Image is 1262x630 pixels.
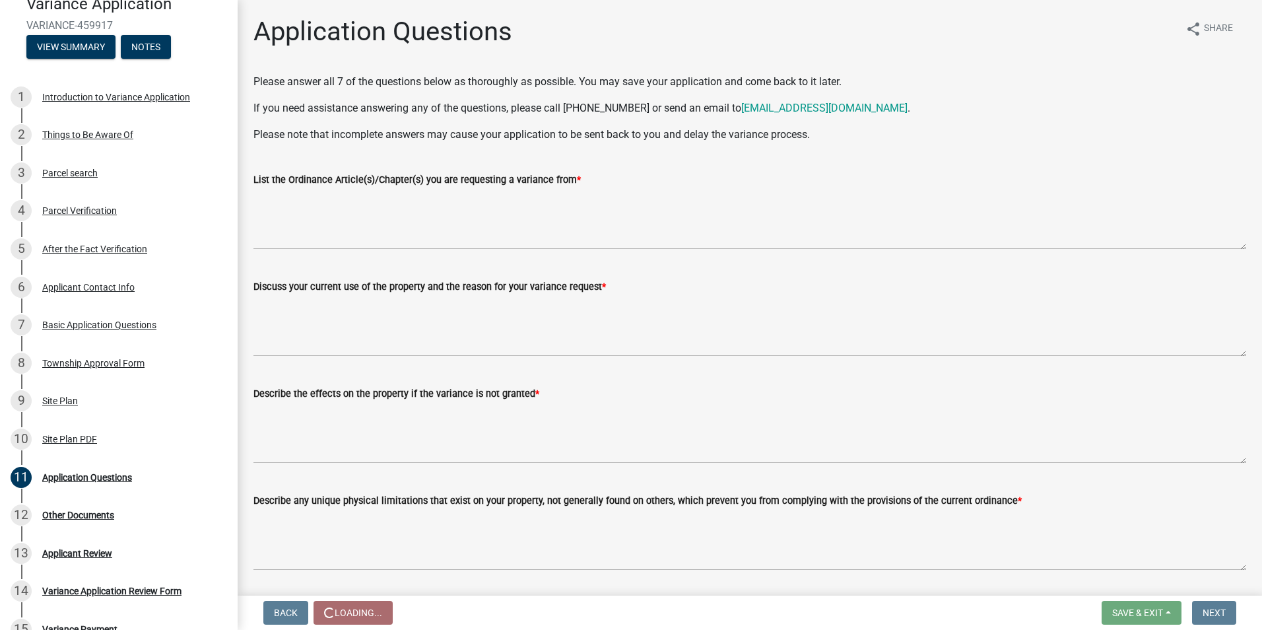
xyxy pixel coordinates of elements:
[253,100,1246,116] p: If you need assistance answering any of the questions, please call [PHONE_NUMBER] or send an emai...
[121,35,171,59] button: Notes
[11,162,32,184] div: 3
[42,510,114,520] div: Other Documents
[1204,21,1233,37] span: Share
[11,353,32,374] div: 8
[1102,601,1181,625] button: Save & Exit
[42,359,145,368] div: Township Approval Form
[42,206,117,215] div: Parcel Verification
[1192,601,1236,625] button: Next
[11,580,32,602] div: 14
[42,435,97,444] div: Site Plan PDF
[26,42,116,53] wm-modal-confirm: Summary
[11,87,32,108] div: 1
[335,608,382,618] span: Loading...
[42,549,112,558] div: Applicant Review
[11,238,32,260] div: 5
[11,429,32,450] div: 10
[253,127,1246,143] p: Please note that incomplete answers may cause your application to be sent back to you and delay t...
[11,505,32,526] div: 12
[253,390,539,399] label: Describe the effects on the property if the variance is not granted
[11,124,32,145] div: 2
[253,283,606,292] label: Discuss your current use of the property and the reason for your variance request
[253,497,1022,506] label: Describe any unique physical limitations that exist on your property, not generally found on othe...
[1203,608,1226,618] span: Next
[1185,21,1201,37] i: share
[741,102,908,114] a: [EMAIL_ADDRESS][DOMAIN_NAME]
[11,314,32,335] div: 7
[42,130,133,139] div: Things to Be Aware Of
[26,19,211,32] span: VARIANCE-459917
[42,283,135,292] div: Applicant Contact Info
[42,320,156,330] div: Basic Application Questions
[11,543,32,564] div: 13
[1112,608,1163,618] span: Save & Exit
[42,396,78,405] div: Site Plan
[11,467,32,488] div: 11
[253,16,512,48] h1: Application Questions
[1175,16,1244,42] button: shareShare
[274,608,298,618] span: Back
[26,35,116,59] button: View Summary
[42,168,98,178] div: Parcel search
[11,277,32,298] div: 6
[42,586,182,596] div: Variance Application Review Form
[253,176,581,185] label: List the Ordinance Article(s)/Chapter(s) you are requesting a variance from
[11,200,32,221] div: 4
[314,601,393,625] button: Loading...
[121,42,171,53] wm-modal-confirm: Notes
[11,390,32,411] div: 9
[42,244,147,254] div: After the Fact Verification
[42,473,132,482] div: Application Questions
[253,74,1246,90] p: Please answer all 7 of the questions below as thoroughly as possible. You may save your applicati...
[42,92,190,102] div: Introduction to Variance Application
[263,601,308,625] button: Back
